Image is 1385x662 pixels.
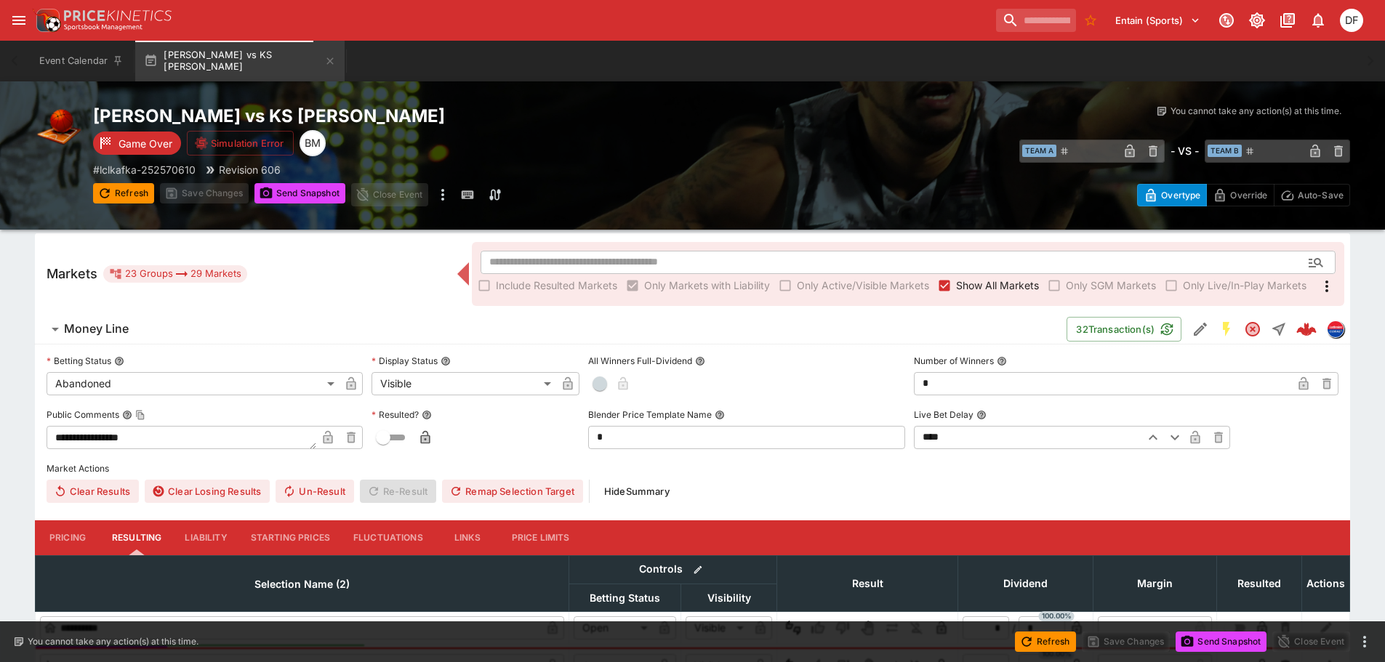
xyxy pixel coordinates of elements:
[1274,184,1350,206] button: Auto-Save
[574,589,676,607] span: Betting Status
[1066,278,1156,293] span: Only SGM Markets
[300,130,326,156] div: Byron Monk
[1093,555,1217,611] th: Margin
[588,355,692,367] p: All Winners Full-Dividend
[1161,187,1200,203] p: Overtype
[689,560,707,579] button: Bulk edit
[976,410,987,420] button: Live Bet Delay
[114,356,124,366] button: Betting Status
[93,183,154,203] button: Refresh
[1022,145,1056,157] span: Team A
[239,520,342,555] button: Starting Prices
[1305,7,1331,33] button: Notifications
[905,616,928,639] button: Eliminated In Play
[914,355,994,367] p: Number of Winners
[47,480,139,503] button: Clear Results
[6,7,32,33] button: open drawer
[187,131,294,156] button: Simulation Error
[122,410,132,420] button: Public CommentsCopy To Clipboard
[691,589,767,607] span: Visibility
[1336,4,1368,36] button: David Foster
[1296,319,1317,339] img: logo-cerberus--red.svg
[1303,249,1329,275] button: Open
[1213,316,1240,342] button: SGM Enabled
[996,9,1076,32] input: search
[135,410,145,420] button: Copy To Clipboard
[360,480,436,503] span: Re-Result
[1012,621,1016,636] div: /
[434,183,451,206] button: more
[500,520,582,555] button: Price Limits
[956,278,1039,293] span: Show All Markets
[1244,7,1270,33] button: Toggle light/dark mode
[47,372,340,395] div: Abandoned
[1230,187,1267,203] p: Override
[1217,555,1302,611] th: Resulted
[715,410,725,420] button: Blender Price Template Name
[1079,9,1102,32] button: No Bookmarks
[1187,316,1213,342] button: Edit Detail
[435,520,500,555] button: Links
[47,355,111,367] p: Betting Status
[1244,320,1261,338] svg: Abandoned
[1039,611,1075,621] span: 100.00%
[31,41,132,81] button: Event Calendar
[47,265,97,282] h5: Markets
[831,616,854,639] button: Lose
[1137,184,1350,206] div: Start From
[496,278,617,293] span: Include Resulted Markets
[997,356,1007,366] button: Number of Winners
[1240,316,1266,342] button: Abandoned
[372,355,438,367] p: Display Status
[569,555,777,584] th: Controls
[695,356,705,366] button: All Winners Full-Dividend
[644,278,770,293] span: Only Markets with Liability
[372,372,556,395] div: Visible
[1302,555,1350,611] th: Actions
[782,616,805,639] button: Not Set
[1298,187,1344,203] p: Auto-Save
[109,265,241,283] div: 23 Groups 29 Markets
[64,24,142,31] img: Sportsbook Management
[372,408,419,421] p: Resulted?
[119,136,172,151] p: Game Over
[93,105,722,127] h2: Copy To Clipboard
[441,356,451,366] button: Display Status
[32,6,61,35] img: PriceKinetics Logo
[47,408,119,421] p: Public Comments
[777,555,958,611] th: Result
[1137,184,1207,206] button: Overtype
[47,458,1338,480] label: Market Actions
[254,183,345,203] button: Send Snapshot
[1340,9,1363,32] div: David Foster
[797,278,929,293] span: Only Active/Visible Markets
[1015,631,1076,652] button: Refresh
[1318,278,1336,295] svg: More
[35,315,1067,344] button: Money Line
[1328,321,1344,337] img: lclkafka
[1176,631,1266,652] button: Send Snapshot
[1183,278,1306,293] span: Only Live/In-Play Markets
[1171,105,1341,118] p: You cannot take any action(s) at this time.
[238,576,366,593] span: Selection Name (2)
[1107,9,1209,32] button: Select Tenant
[1327,320,1344,338] div: lclkafka
[35,105,81,151] img: basketball.png
[276,480,353,503] button: Un-Result
[595,480,678,503] button: HideSummary
[35,520,100,555] button: Pricing
[64,10,172,21] img: PriceKinetics
[219,162,281,177] p: Revision 606
[806,616,830,639] button: Win
[1292,315,1321,344] a: 86daca11-c498-40f3-9891-7a1ee84e5db5
[1067,317,1181,342] button: 32Transaction(s)
[64,321,129,336] h6: Money Line
[914,408,973,421] p: Live Bet Delay
[93,162,196,177] p: Copy To Clipboard
[574,616,653,639] div: Open
[173,520,238,555] button: Liability
[1213,7,1240,33] button: Connected to PK
[1171,143,1199,158] h6: - VS -
[442,480,583,503] button: Remap Selection Target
